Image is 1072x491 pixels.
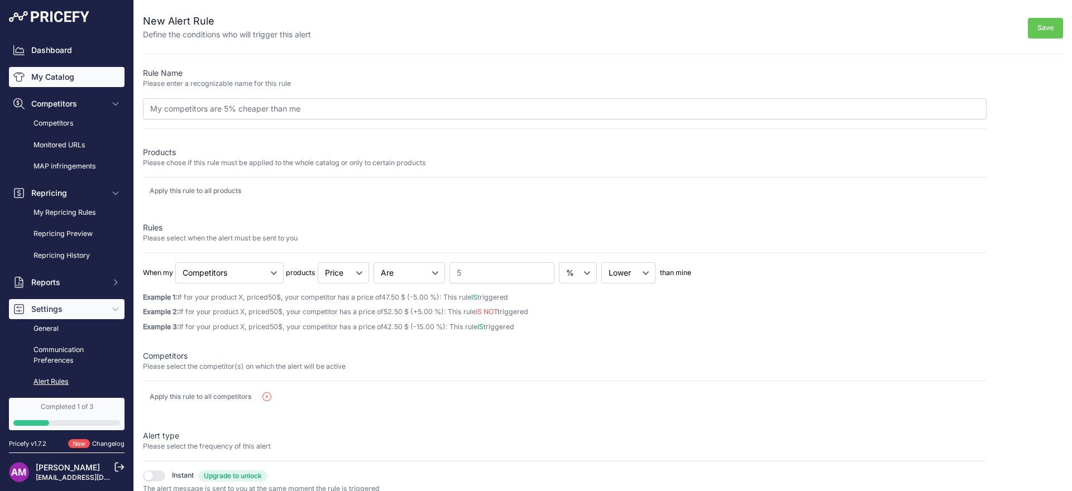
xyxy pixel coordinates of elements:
span: IS [477,322,484,331]
strong: Example 2: [143,307,179,316]
span: New [68,439,90,449]
a: [PERSON_NAME] [36,463,100,472]
span: 50 [268,293,276,301]
div: Pricefy v1.7.2 [9,439,46,449]
p: Rules [143,222,987,233]
a: General [9,319,125,339]
p: Please select the frequency of this alert [143,441,987,452]
h2: New Alert Rule [143,13,311,29]
a: Repricing Preview [9,224,125,244]
a: My Catalog [9,67,125,87]
strong: Example 1: [143,293,178,301]
span: Upgrade to unlock [198,470,267,482]
button: Settings [9,299,125,319]
span: Reports [31,277,104,288]
span: 42.50 $ (-15.00 %) [383,322,446,331]
p: When my [143,268,173,278]
a: Repricing History [9,246,125,266]
p: If for your product X, priced $, your competitor has a price of : This rule triggered [143,307,987,317]
a: My Repricing Rules [9,203,125,223]
span: Repricing [31,187,104,199]
strong: Example 3: [143,322,179,331]
a: MAP infringements [9,157,125,176]
p: Products [143,147,987,158]
span: 52.50 $ (+5.00 %) [384,307,444,316]
p: Define the conditions who will trigger this alert [143,29,311,40]
span: 50 [270,307,278,316]
p: Please select the competitor(s) on which the alert will be active [143,362,987,372]
p: Please select when the alert must be sent to you [143,233,987,244]
button: Save [1028,18,1063,38]
a: Changelog [92,440,125,447]
span: 47.50 $ (-5.00 %) [381,293,439,301]
img: Pricefy Logo [9,11,89,22]
p: Apply this rule to all products [150,186,241,195]
button: Competitors [9,94,125,114]
a: Monitored URLs [9,136,125,155]
p: If for your product X, priced $, your competitor has a price of : This rule triggered [143,322,987,333]
a: Competitors [9,114,125,133]
a: Completed 1 of 3 [9,398,125,430]
button: Repricing [9,183,125,203]
button: Reports [9,272,125,292]
p: products [286,268,315,278]
a: [EMAIL_ADDRESS][DOMAIN_NAME] [36,473,152,482]
p: Alert type [143,430,987,441]
span: Competitors [31,98,104,109]
span: IS [471,293,477,301]
p: If for your product X, priced $, your competitor has a price of : This rule triggered [143,292,987,303]
p: Apply this rule to all competitors [150,392,251,401]
span: IS NOT [476,307,497,316]
p: Rule Name [143,68,987,79]
span: Settings [31,304,104,315]
div: Completed 1 of 3 [13,402,120,411]
span: Instant [172,470,194,482]
p: than mine [660,268,691,278]
p: Please enter a recognizable name for this rule [143,79,987,89]
p: Competitors [143,350,987,362]
p: Please chose if this rule must be applied to the whole catalog or only to certain products [143,158,987,169]
span: 50 [270,322,278,331]
a: Alert Rules [9,372,125,392]
a: Communication Preferences [9,340,125,370]
a: Dashboard [9,40,125,60]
